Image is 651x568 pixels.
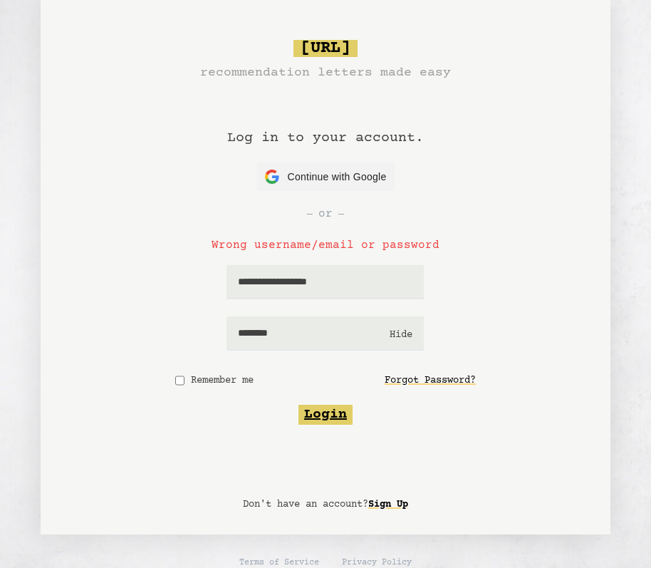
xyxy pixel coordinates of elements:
[256,162,395,191] button: Continue with Google
[318,205,333,222] span: or
[390,328,412,342] button: Hide
[200,63,451,83] h3: recommendation letters made easy
[288,170,387,185] span: Continue with Google
[298,405,353,425] button: Login
[175,237,476,254] p: Wrong username/email or password
[385,368,476,393] a: Forgot Password?
[243,497,408,512] p: Don't have an account?
[368,493,408,516] a: Sign Up
[293,40,358,57] span: [URL]
[227,83,424,162] h1: Log in to your account.
[190,373,255,388] label: Remember me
